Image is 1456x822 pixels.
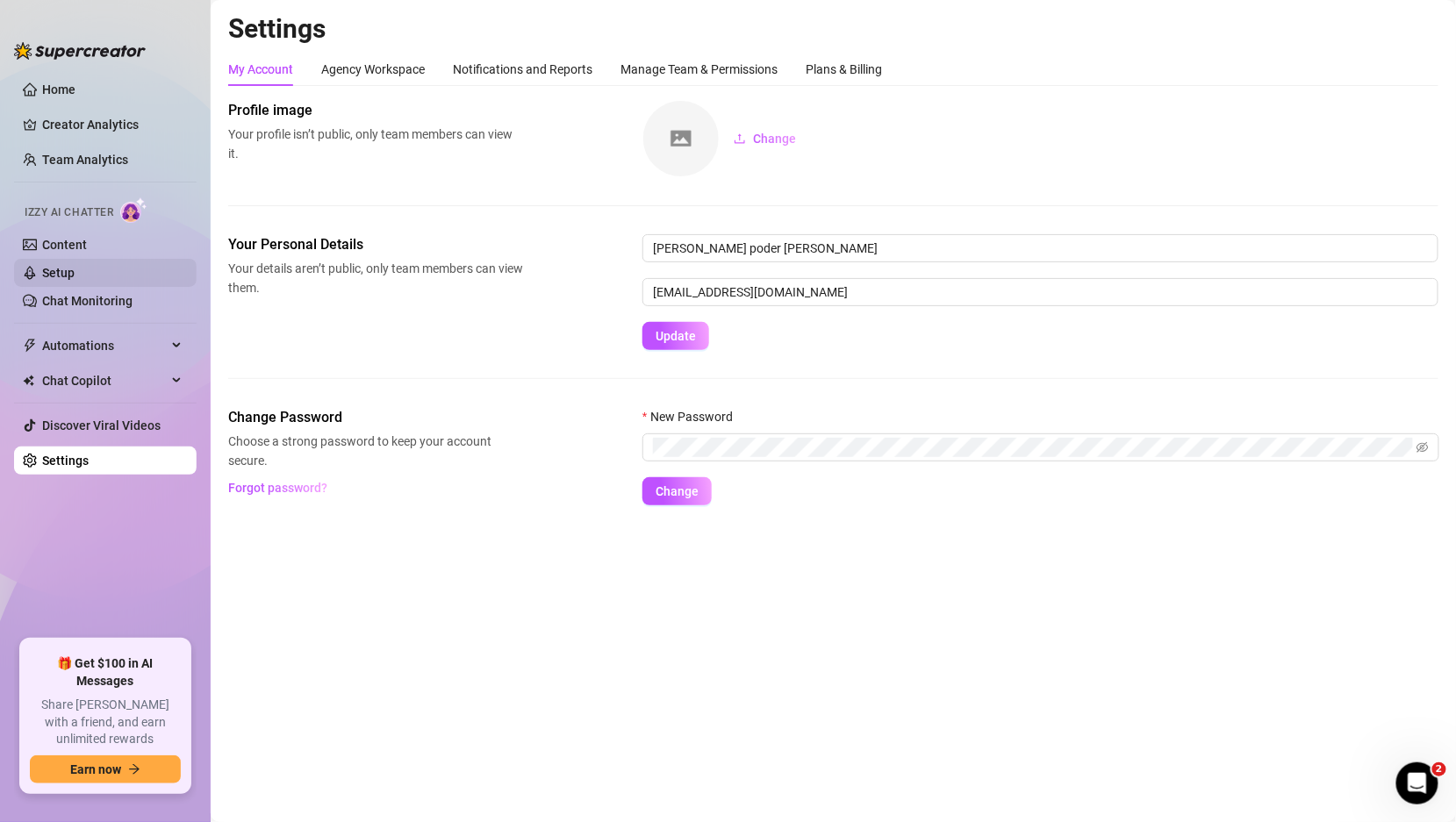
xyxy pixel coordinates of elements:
span: Automations [42,332,167,360]
input: Enter name [642,234,1438,262]
span: Change [753,132,796,146]
input: Enter new email [642,278,1438,306]
span: Choose a strong password to keep your account secure. [228,432,523,470]
span: Share [PERSON_NAME] with a friend, and earn unlimited rewards [30,697,181,748]
span: Chat Copilot [42,367,167,395]
button: Forgot password? [228,474,328,502]
span: Your Personal Details [228,234,523,255]
a: Discover Viral Videos [42,418,161,432]
span: Profile image [228,100,523,121]
a: Content [42,238,87,252]
a: Home [42,82,75,96]
span: arrow-right [128,763,140,776]
input: New Password [653,438,1413,457]
span: thunderbolt [23,339,37,353]
button: Change [720,125,810,153]
span: Change [656,484,699,498]
a: Team Analytics [42,153,128,167]
span: Forgot password? [229,481,328,495]
span: upload [734,132,746,145]
div: Notifications and Reports [453,60,592,79]
div: Manage Team & Permissions [620,60,778,79]
span: Earn now [70,762,121,776]
div: Plans & Billing [806,60,882,79]
div: My Account [228,60,293,79]
img: square-placeholder.png [643,101,719,176]
span: Your profile isn’t public, only team members can view it. [228,125,523,163]
span: Update [656,329,696,343]
button: Earn nowarrow-right [30,755,181,783]
img: Chat Copilot [23,375,34,387]
a: Setup [42,266,75,280]
a: Chat Monitoring [42,294,133,308]
button: Change [642,477,712,505]
a: Settings [42,454,89,468]
span: 🎁 Get $100 in AI Messages [30,655,181,690]
img: AI Chatter [120,197,147,223]
span: Change Password [228,407,523,428]
h2: Settings [228,12,1438,46]
button: Update [642,322,709,350]
span: Izzy AI Chatter [25,204,113,221]
span: eye-invisible [1417,441,1429,454]
span: 2 [1432,762,1446,776]
iframe: Intercom live chat [1396,762,1438,804]
span: Your details aren’t public, only team members can view them. [228,259,523,297]
a: Creator Analytics [42,111,183,139]
label: New Password [642,407,744,426]
img: logo-BBDzfeDw.svg [14,42,146,60]
div: Agency Workspace [321,60,425,79]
